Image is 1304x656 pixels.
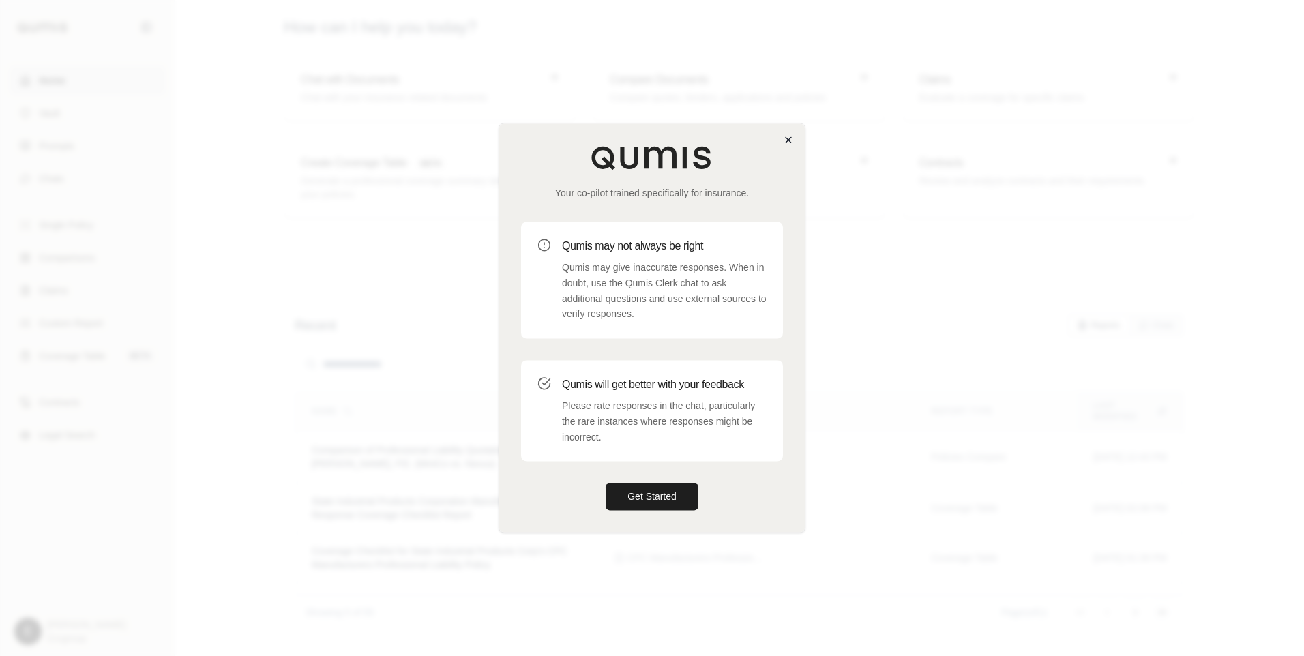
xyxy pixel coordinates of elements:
[562,238,767,254] h3: Qumis may not always be right
[591,145,713,170] img: Qumis Logo
[521,186,783,200] p: Your co-pilot trained specifically for insurance.
[562,376,767,393] h3: Qumis will get better with your feedback
[606,483,698,511] button: Get Started
[562,398,767,445] p: Please rate responses in the chat, particularly the rare instances where responses might be incor...
[562,260,767,322] p: Qumis may give inaccurate responses. When in doubt, use the Qumis Clerk chat to ask additional qu...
